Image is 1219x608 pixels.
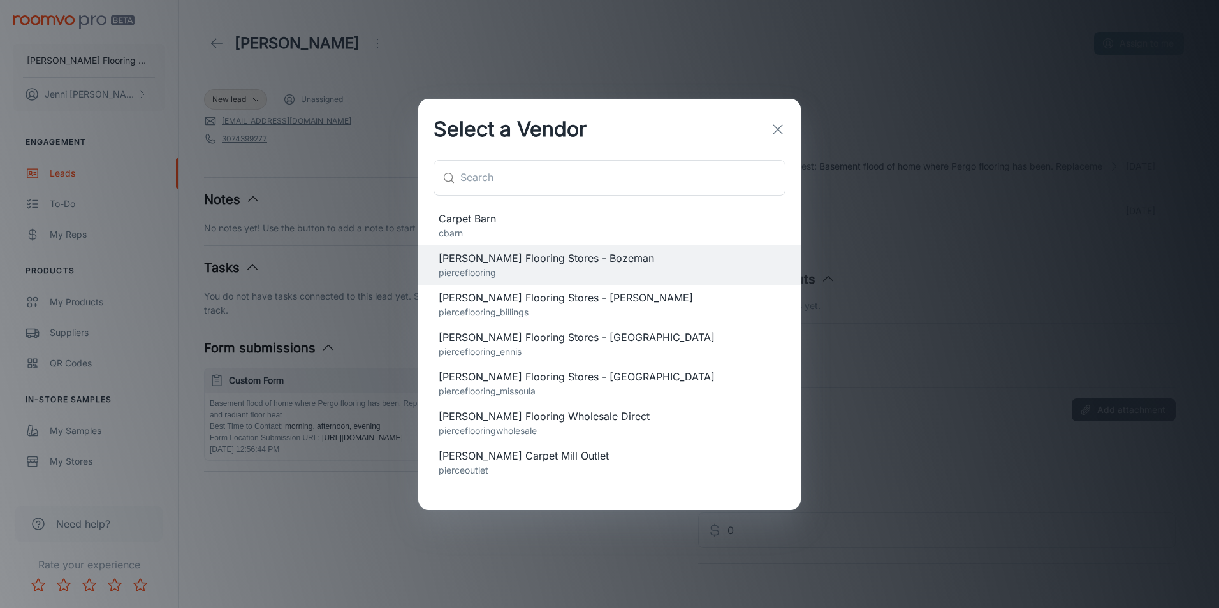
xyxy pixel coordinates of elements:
span: [PERSON_NAME] Flooring Stores - [PERSON_NAME] [439,290,780,305]
div: Carpet Barncbarn [418,206,801,245]
p: pierceflooringwholesale [439,424,780,438]
div: [PERSON_NAME] Flooring Stores - [GEOGRAPHIC_DATA]pierceflooring_missoula [418,364,801,403]
span: Carpet Barn [439,211,780,226]
p: pierceflooring [439,266,780,280]
div: [PERSON_NAME] Carpet Mill Outletpierceoutlet [418,443,801,482]
div: [PERSON_NAME] Flooring Stores - [GEOGRAPHIC_DATA]pierceflooring_ennis [418,324,801,364]
p: pierceflooring_billings [439,305,780,319]
span: [PERSON_NAME] Flooring Wholesale Direct [439,409,780,424]
p: pierceflooring_ennis [439,345,780,359]
div: [PERSON_NAME] Flooring Wholesale Directpierceflooringwholesale [418,403,801,443]
span: [PERSON_NAME] Flooring Stores - Bozeman [439,250,780,266]
div: [PERSON_NAME] Flooring Stores - Bozemanpierceflooring [418,245,801,285]
div: [PERSON_NAME] Flooring Stores - [PERSON_NAME]pierceflooring_billings [418,285,801,324]
span: [PERSON_NAME] Carpet Mill Outlet [439,448,780,463]
p: pierceoutlet [439,463,780,477]
h2: Select a Vendor [418,99,602,160]
span: [PERSON_NAME] Flooring Stores - [GEOGRAPHIC_DATA] [439,369,780,384]
p: cbarn [439,226,780,240]
span: [PERSON_NAME] Flooring Stores - [GEOGRAPHIC_DATA] [439,329,780,345]
p: pierceflooring_missoula [439,384,780,398]
input: Search [460,160,785,196]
